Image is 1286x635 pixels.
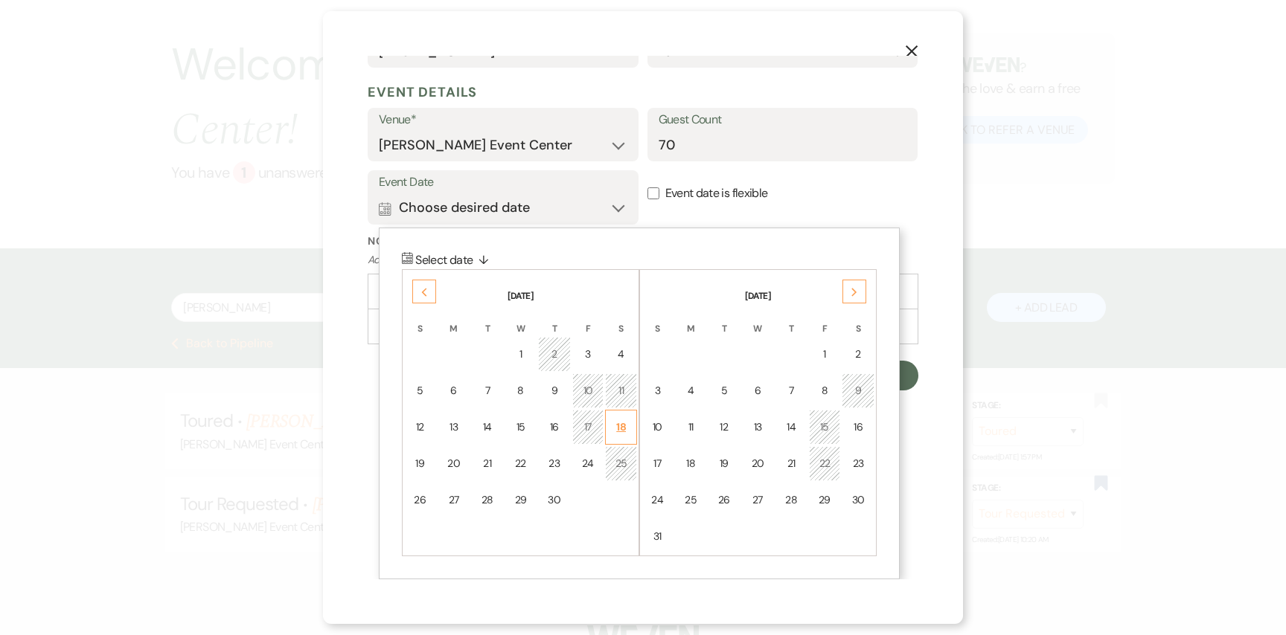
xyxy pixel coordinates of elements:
[651,383,664,399] div: 3
[481,383,493,399] div: 7
[651,529,664,544] div: 31
[582,456,595,471] div: 24
[685,456,697,471] div: 18
[582,346,595,362] div: 3
[819,346,831,362] div: 1
[548,492,561,508] div: 30
[717,492,730,508] div: 26
[785,492,798,508] div: 28
[605,304,637,335] th: S
[615,419,627,435] div: 18
[514,346,527,362] div: 1
[708,304,740,335] th: T
[785,456,798,471] div: 21
[379,109,627,131] label: Venue*
[481,419,493,435] div: 14
[414,419,426,435] div: 12
[751,383,764,399] div: 6
[751,456,764,471] div: 20
[481,492,493,508] div: 28
[785,383,798,399] div: 7
[582,383,595,399] div: 10
[851,456,865,471] div: 23
[851,346,865,362] div: 2
[675,304,707,335] th: M
[809,304,841,335] th: F
[404,271,637,303] th: [DATE]
[751,492,764,508] div: 27
[514,456,527,471] div: 22
[717,383,730,399] div: 5
[404,304,436,335] th: S
[851,492,865,508] div: 30
[582,419,595,435] div: 17
[819,419,831,435] div: 15
[651,456,664,471] div: 17
[415,252,494,268] span: Select date
[548,456,561,471] div: 23
[647,187,659,199] input: Event date is flexible
[414,492,426,508] div: 26
[368,81,918,103] h5: Event Details
[651,419,664,435] div: 10
[717,456,730,471] div: 19
[538,304,571,335] th: T
[447,456,461,471] div: 20
[548,346,561,362] div: 2
[514,492,527,508] div: 29
[368,252,918,268] p: Add a note about this lead. Notes are private to your venue.
[842,304,874,335] th: S
[447,492,461,508] div: 27
[851,383,865,399] div: 9
[548,419,561,435] div: 16
[851,419,865,435] div: 16
[615,456,627,471] div: 25
[659,109,907,131] label: Guest Count
[514,383,527,399] div: 8
[447,419,461,435] div: 13
[438,304,470,335] th: M
[642,304,674,335] th: S
[685,419,697,435] div: 11
[479,251,488,270] span: ↓
[741,304,774,335] th: W
[505,304,537,335] th: W
[368,233,918,249] label: Notes
[548,383,561,399] div: 9
[414,456,426,471] div: 19
[819,456,831,471] div: 22
[471,304,503,335] th: T
[819,383,831,399] div: 8
[615,346,627,362] div: 4
[481,456,493,471] div: 21
[447,383,461,399] div: 6
[615,383,627,399] div: 11
[717,419,730,435] div: 12
[414,383,426,399] div: 5
[685,383,697,399] div: 4
[514,419,527,435] div: 15
[785,419,798,435] div: 14
[819,492,831,508] div: 29
[685,492,697,508] div: 25
[572,304,604,335] th: F
[751,419,764,435] div: 13
[379,172,627,193] label: Event Date
[775,304,807,335] th: T
[647,170,918,217] label: Event date is flexible
[651,492,664,508] div: 24
[379,193,627,223] button: Choose desired date
[642,271,874,303] th: [DATE]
